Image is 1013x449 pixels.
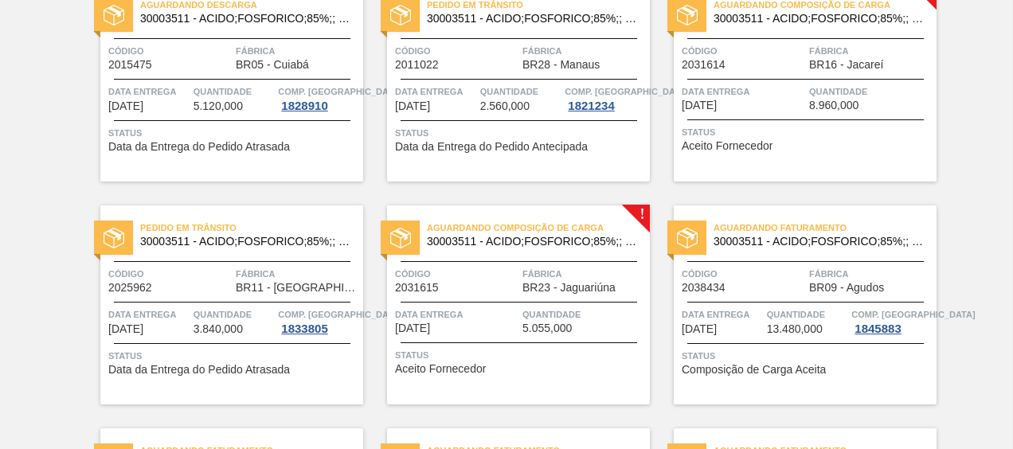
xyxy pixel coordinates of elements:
[682,323,717,335] span: 06/10/2025
[522,43,646,59] span: Fábrica
[104,228,124,248] img: status
[522,266,646,282] span: Fábrica
[809,282,884,294] span: BR09 - Agudos
[682,282,726,294] span: 2038434
[236,59,309,71] span: BR05 - Cuiabá
[682,43,805,59] span: Código
[851,322,904,335] div: 1845883
[682,124,933,140] span: Status
[682,100,717,111] span: 29/09/2025
[278,100,330,112] div: 1828910
[395,322,430,334] span: 02/10/2025
[682,140,772,152] span: Aceito Fornecedor
[565,84,688,100] span: Comp. Carga
[108,323,143,335] span: 30/09/2025
[395,100,430,112] span: 26/09/2025
[522,59,600,71] span: BR28 - Manaus
[427,13,637,25] span: 30003511 - ACIDO;FOSFORICO;85%;; CONTAINER
[767,323,823,335] span: 13.480,000
[395,306,518,322] span: Data entrega
[682,266,805,282] span: Código
[194,84,275,100] span: Quantidade
[108,348,359,364] span: Status
[236,266,359,282] span: Fábrica
[108,364,290,376] span: Data da Entrega do Pedido Atrasada
[395,43,518,59] span: Código
[278,84,401,100] span: Comp. Carga
[108,100,143,112] span: 18/09/2025
[104,5,124,25] img: status
[395,59,439,71] span: 2011022
[395,363,486,375] span: Aceito Fornecedor
[108,141,290,153] span: Data da Entrega do Pedido Atrasada
[236,282,359,294] span: BR11 - São Luís
[108,125,359,141] span: Status
[851,306,975,322] span: Comp. Carga
[809,100,859,111] span: 8.960,000
[194,306,275,322] span: Quantidade
[682,306,763,322] span: Data entrega
[522,282,616,294] span: BR23 - Jaguariúna
[714,220,937,236] span: Aguardando Faturamento
[427,236,637,248] span: 30003511 - ACIDO;FOSFORICO;85%;; CONTAINER
[76,205,363,404] a: statusPedido em Trânsito30003511 - ACIDO;FOSFORICO;85%;; CONTAINERCódigo2025962FábricaBR11 - [GEO...
[677,5,698,25] img: status
[682,84,805,100] span: Data entrega
[278,306,401,322] span: Comp. Carga
[677,228,698,248] img: status
[851,306,933,335] a: Comp. [GEOGRAPHIC_DATA]1845883
[194,100,243,112] span: 5.120,000
[809,84,933,100] span: Quantidade
[522,306,646,322] span: Quantidade
[278,306,359,335] a: Comp. [GEOGRAPHIC_DATA]1833805
[682,59,726,71] span: 2031614
[565,84,646,112] a: Comp. [GEOGRAPHIC_DATA]1821234
[682,364,826,376] span: Composição de Carga Aceita
[278,84,359,112] a: Comp. [GEOGRAPHIC_DATA]1828910
[140,13,350,25] span: 30003511 - ACIDO;FOSFORICO;85%;; CONTAINER
[140,236,350,248] span: 30003511 - ACIDO;FOSFORICO;85%;; CONTAINER
[395,347,646,363] span: Status
[480,84,561,100] span: Quantidade
[108,59,152,71] span: 2015475
[714,13,924,25] span: 30003511 - ACIDO;FOSFORICO;85%;; CONTAINER
[363,205,650,404] a: !statusAguardando Composição de Carga30003511 - ACIDO;FOSFORICO;85%;; CONTAINERCódigo2031615Fábri...
[395,84,476,100] span: Data entrega
[767,306,848,322] span: Quantidade
[108,282,152,294] span: 2025962
[714,236,924,248] span: 30003511 - ACIDO;FOSFORICO;85%;; CONTAINER
[395,282,439,294] span: 2031615
[427,220,650,236] span: Aguardando Composição de Carga
[522,322,572,334] span: 5.055,000
[809,59,883,71] span: BR16 - Jacareí
[650,205,937,404] a: statusAguardando Faturamento30003511 - ACIDO;FOSFORICO;85%;; CONTAINERCódigo2038434FábricaBR09 - ...
[140,220,363,236] span: Pedido em Trânsito
[395,125,646,141] span: Status
[809,43,933,59] span: Fábrica
[390,228,411,248] img: status
[108,266,232,282] span: Código
[278,322,330,335] div: 1833805
[565,100,617,112] div: 1821234
[390,5,411,25] img: status
[236,43,359,59] span: Fábrica
[682,348,933,364] span: Status
[395,266,518,282] span: Código
[480,100,530,112] span: 2.560,000
[194,323,243,335] span: 3.840,000
[108,306,190,322] span: Data entrega
[809,266,933,282] span: Fábrica
[108,84,190,100] span: Data entrega
[395,141,588,153] span: Data da Entrega do Pedido Antecipada
[108,43,232,59] span: Código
